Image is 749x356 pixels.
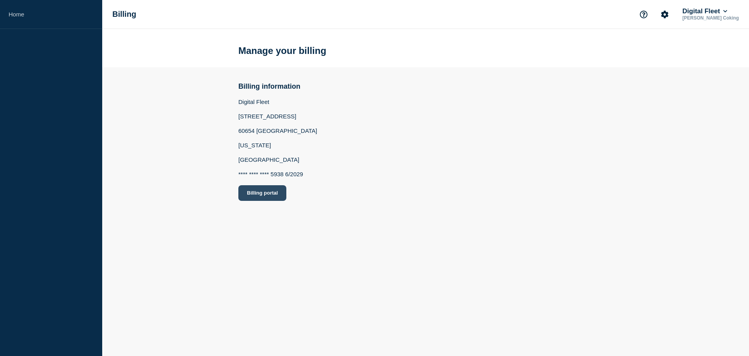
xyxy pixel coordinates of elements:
[635,6,652,23] button: Support
[681,7,729,15] button: Digital Fleet
[681,15,740,21] p: [PERSON_NAME] Coking
[238,45,326,56] h1: Manage your billing
[238,142,317,148] p: [US_STATE]
[657,6,673,23] button: Account settings
[238,156,317,163] p: [GEOGRAPHIC_DATA]
[238,113,317,120] p: [STREET_ADDRESS]
[238,185,317,201] a: Billing portal
[238,82,317,91] h2: Billing information
[238,98,317,105] p: Digital Fleet
[238,127,317,134] p: 60654 [GEOGRAPHIC_DATA]
[238,185,286,201] button: Billing portal
[112,10,136,19] h1: Billing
